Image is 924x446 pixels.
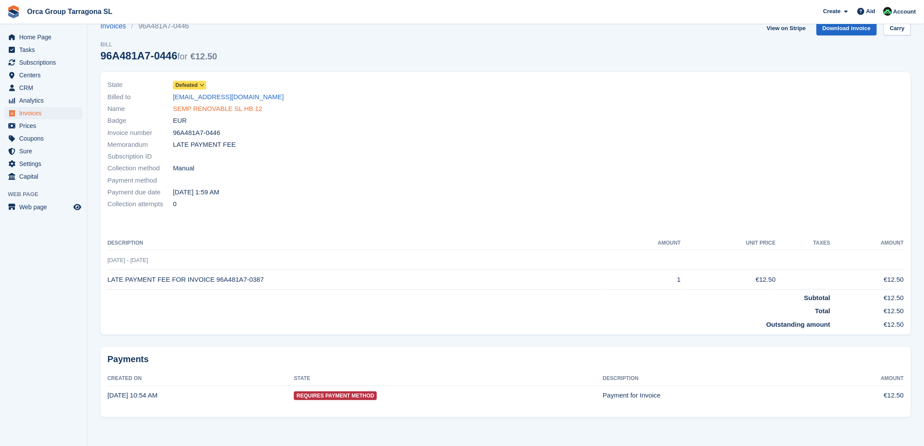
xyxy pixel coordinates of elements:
[866,8,876,14] font: Aid
[4,31,83,43] a: menu
[4,82,83,94] a: menu
[19,34,52,41] font: Home Page
[658,240,681,246] font: AMOUNT
[19,84,33,91] font: CRM
[884,21,911,35] a: Carry
[815,307,831,315] font: Total
[173,141,236,148] font: LATE PAYMENT FEE
[294,375,310,381] font: State
[817,21,877,35] a: Download invoice
[107,354,149,364] font: Payments
[4,132,83,145] a: menu
[173,188,219,196] font: [DATE] 1:59 AM
[107,141,148,148] font: Memorandum
[24,4,116,19] a: Orca Group Tarragona SL
[881,240,904,246] font: Amount
[107,93,131,100] font: Billed to
[100,21,217,31] nav: breadcrumbs
[173,200,176,207] font: 0
[19,72,41,79] font: Centers
[107,188,161,196] font: Payment due date
[107,391,158,399] time: 2025-09-09 08:54:44 UTC
[190,52,217,61] font: €12.50
[173,93,284,100] font: [EMAIL_ADDRESS][DOMAIN_NAME]
[881,375,904,381] font: Amount
[884,307,904,315] font: €12.50
[884,276,904,283] font: €12.50
[884,321,904,328] font: €12.50
[4,120,83,132] a: menu
[19,148,32,155] font: Sure
[107,200,163,207] font: Collection attempts
[100,41,112,48] font: Bill
[176,82,198,88] font: Defeated
[19,59,56,66] font: Subscriptions
[19,204,47,211] font: Web page
[677,276,681,283] font: 1
[8,191,38,197] font: Web page
[884,391,904,399] font: €12.50
[603,375,639,381] font: Description
[884,294,904,301] font: €12.50
[100,21,131,31] a: Invoices
[746,240,776,246] font: Unit price
[19,173,38,180] font: Capital
[107,375,141,381] font: Created on
[173,104,262,114] a: SEMP RENOVABLE SL HB 12
[804,294,831,301] font: Subtotal
[814,240,831,246] font: Taxes
[19,46,35,53] font: Tasks
[4,56,83,69] a: menu
[4,107,83,119] a: menu
[603,391,661,399] font: Payment for Invoice
[4,170,83,183] a: menu
[107,81,123,88] font: State
[173,117,187,124] font: EUR
[893,8,916,15] font: Account
[107,240,143,246] font: Description
[756,276,776,283] font: €12.50
[19,122,36,129] font: Prices
[297,393,374,399] font: Requires Payment Method
[177,52,187,61] font: for
[19,97,44,104] font: Analytics
[173,80,206,90] a: Defeated
[173,164,194,172] font: Manual
[4,145,83,157] a: menu
[173,105,262,112] font: SEMP RENOVABLE SL HB 12
[19,160,41,167] font: Settings
[107,276,264,283] font: LATE PAYMENT FEE FOR INVOICE 96A481A7-0387
[107,176,157,184] font: Payment method
[4,69,83,81] a: menu
[883,7,892,16] img: Tania
[173,129,220,136] font: 96A481A7-0446
[4,94,83,107] a: menu
[100,50,177,62] font: 96A481A7-0446
[7,5,20,18] img: stora-icon-8386f47178a22dfd0bd8f6a31ec36ba5ce8667c1dd55bd0f319d3a0aa187defe.svg
[823,25,871,31] font: Download invoice
[27,8,112,15] font: Orca Group Tarragona SL
[173,92,284,102] a: [EMAIL_ADDRESS][DOMAIN_NAME]
[767,25,806,31] font: View on Stripe
[19,110,41,117] font: Invoices
[107,391,158,399] font: [DATE] 10:54 AM
[107,105,125,112] font: Name
[107,257,148,263] font: [DATE] - [DATE]
[823,8,841,14] font: Create
[107,164,160,172] font: Collection method
[173,187,219,197] time: 2025-09-09 23:59:59 UTC
[4,158,83,170] a: menu
[890,25,905,31] font: Carry
[107,117,126,124] font: Badge
[107,129,152,136] font: Invoice number
[766,321,831,328] font: Outstanding amount
[763,21,809,35] a: View on Stripe
[19,135,44,142] font: Coupons
[4,44,83,56] a: menu
[100,22,126,30] font: Invoices
[72,202,83,212] a: Store Preview
[107,152,152,160] font: Subscription ID
[4,201,83,213] a: menu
